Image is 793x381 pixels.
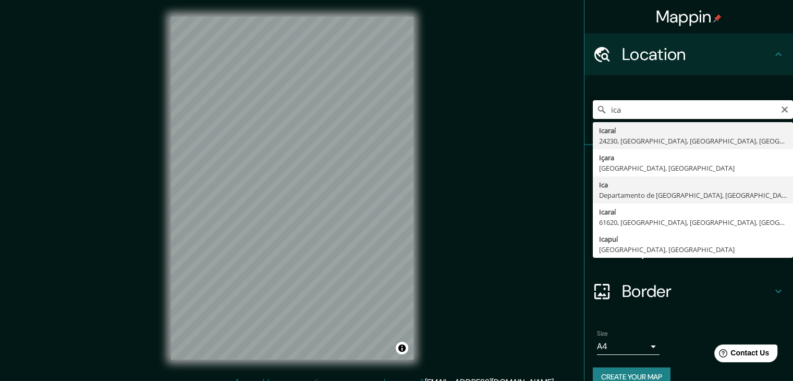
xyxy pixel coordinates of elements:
button: Toggle attribution [396,342,408,354]
div: Ica [599,180,787,190]
div: Location [584,33,793,75]
div: Pins [584,145,793,187]
div: Icaraí [599,207,787,217]
div: Layout [584,229,793,270]
div: Departamento de [GEOGRAPHIC_DATA], [GEOGRAPHIC_DATA] [599,190,787,200]
label: Size [597,329,608,338]
img: pin-icon.png [713,14,722,22]
h4: Location [622,44,772,65]
button: Clear [780,104,789,114]
h4: Layout [622,239,772,260]
div: Içara [599,152,787,163]
h4: Border [622,281,772,302]
div: 24230, [GEOGRAPHIC_DATA], [GEOGRAPHIC_DATA], [GEOGRAPHIC_DATA] [599,136,787,146]
div: [GEOGRAPHIC_DATA], [GEOGRAPHIC_DATA] [599,244,787,255]
iframe: Help widget launcher [700,340,782,370]
h4: Mappin [656,6,722,27]
div: Style [584,187,793,229]
canvas: Map [171,17,413,360]
div: [GEOGRAPHIC_DATA], [GEOGRAPHIC_DATA] [599,163,787,173]
div: 61620, [GEOGRAPHIC_DATA], [GEOGRAPHIC_DATA], [GEOGRAPHIC_DATA] [599,217,787,228]
div: Icapuí [599,234,787,244]
div: Border [584,270,793,312]
div: A4 [597,338,660,355]
div: Icaraí [599,125,787,136]
input: Pick your city or area [593,100,793,119]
